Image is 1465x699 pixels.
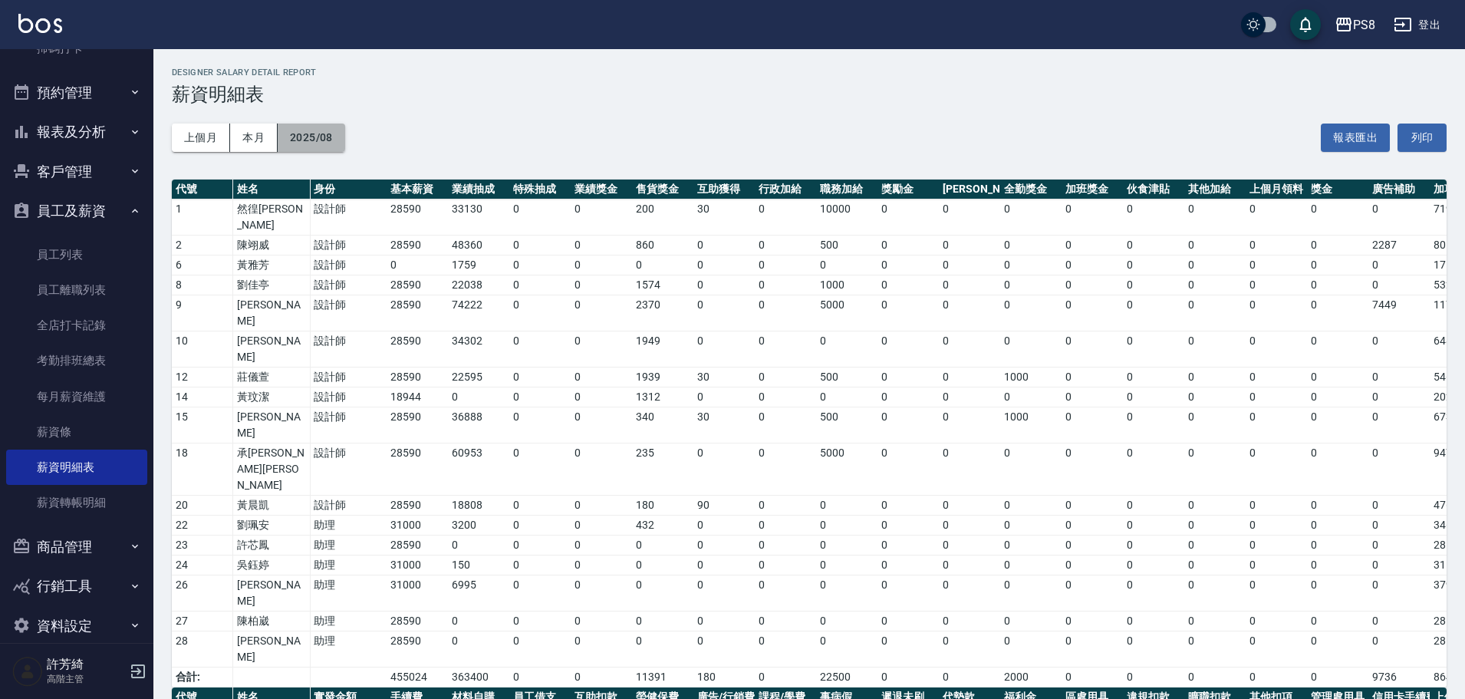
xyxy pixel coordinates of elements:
td: 28590 [387,443,448,496]
td: 0 [693,236,755,256]
button: 本月 [230,124,278,152]
td: 0 [1246,295,1307,331]
td: 0 [1368,256,1430,275]
td: 0 [755,295,816,331]
td: 0 [1000,236,1062,256]
td: 0 [939,443,1000,496]
td: 0 [509,443,571,496]
button: 商品管理 [6,527,147,567]
td: 0 [1246,331,1307,368]
td: 0 [1307,387,1368,407]
td: 0 [1062,516,1123,536]
td: 0 [509,407,571,443]
td: 0 [755,368,816,387]
td: 0 [1000,199,1062,236]
td: 設計師 [310,387,387,407]
td: 0 [1246,256,1307,275]
td: 黃雅芳 [233,256,310,275]
a: 全店打卡記錄 [6,308,147,343]
button: 登出 [1388,11,1447,39]
td: 0 [1246,496,1307,516]
td: 0 [1062,256,1123,275]
td: 0 [877,199,939,236]
td: 0 [755,199,816,236]
td: 0 [1184,443,1246,496]
td: 0 [632,256,693,275]
td: 0 [1307,275,1368,295]
button: 上個月 [172,124,230,152]
td: 28590 [387,368,448,387]
td: 0 [571,496,632,516]
td: 0 [1246,443,1307,496]
td: 1000 [1000,407,1062,443]
td: 0 [1307,256,1368,275]
td: 0 [1123,295,1184,331]
td: 0 [509,256,571,275]
td: 0 [1246,236,1307,256]
th: 身份 [310,180,387,199]
th: [PERSON_NAME]退 [939,180,1000,199]
h2: Designer Salary Detail Report [172,68,1447,77]
td: 0 [1307,295,1368,331]
td: 0 [571,443,632,496]
td: 0 [1307,331,1368,368]
a: 薪資轉帳明細 [6,485,147,520]
td: 0 [571,407,632,443]
td: 0 [1123,236,1184,256]
td: 10 [172,331,233,368]
a: 員工離職列表 [6,272,147,308]
td: 0 [816,516,877,536]
td: 1574 [632,275,693,295]
button: 客戶管理 [6,152,147,192]
th: 獎勵金 [877,180,939,199]
td: 31000 [387,516,448,536]
td: 0 [816,256,877,275]
td: 劉佳亭 [233,275,310,295]
th: 職務加給 [816,180,877,199]
td: 設計師 [310,199,387,236]
td: 34302 [448,331,509,368]
td: 0 [571,199,632,236]
th: 伙食津貼 [1123,180,1184,199]
td: 28590 [387,275,448,295]
td: 0 [1000,331,1062,368]
a: 掃碼打卡 [6,31,147,66]
td: 0 [877,407,939,443]
td: 74222 [448,295,509,331]
td: 0 [1062,295,1123,331]
td: 0 [509,516,571,536]
td: 0 [1368,443,1430,496]
td: 助理 [310,516,387,536]
td: 30 [693,407,755,443]
td: 0 [939,516,1000,536]
td: 0 [877,236,939,256]
td: 0 [1062,496,1123,516]
td: 0 [571,236,632,256]
td: 0 [1184,331,1246,368]
td: 1759 [448,256,509,275]
td: 承[PERSON_NAME][PERSON_NAME] [233,443,310,496]
h3: 薪資明細表 [172,84,1447,105]
td: 0 [939,331,1000,368]
td: 0 [755,331,816,368]
td: 0 [1062,407,1123,443]
td: 15 [172,407,233,443]
td: 0 [1000,295,1062,331]
td: 0 [755,256,816,275]
td: 1949 [632,331,693,368]
td: 0 [1123,516,1184,536]
td: 設計師 [310,275,387,295]
td: 設計師 [310,236,387,256]
td: 0 [1062,199,1123,236]
td: 18944 [387,387,448,407]
button: 預約管理 [6,73,147,113]
td: 0 [1184,275,1246,295]
button: 報表及分析 [6,112,147,152]
td: 黃玟潔 [233,387,310,407]
td: 0 [1123,256,1184,275]
td: 0 [1123,387,1184,407]
td: 20 [172,496,233,516]
td: 5000 [816,443,877,496]
td: 0 [1000,387,1062,407]
th: 售貨獎金 [632,180,693,199]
